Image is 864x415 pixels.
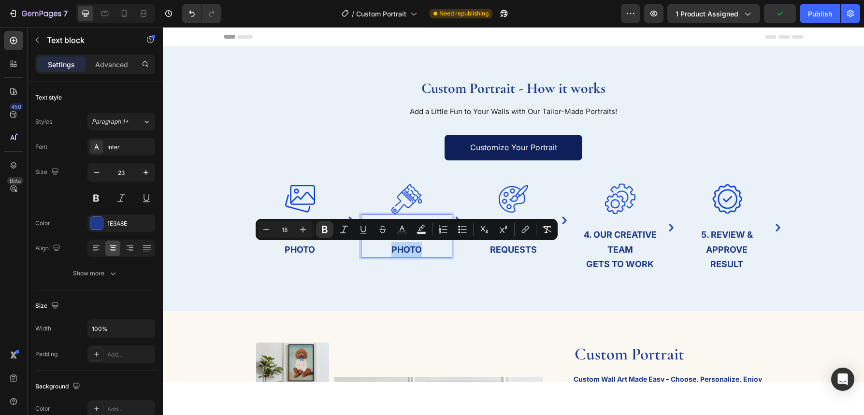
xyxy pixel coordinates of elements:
span: Paragraph 1* [92,117,129,126]
div: Editor contextual toolbar [256,219,558,240]
span: Custom Portrait [356,9,406,19]
button: 7 [4,4,72,23]
div: Styles [35,117,52,126]
button: 1 product assigned [667,4,760,23]
div: Add... [107,405,153,414]
div: Open Intercom Messenger [831,368,854,391]
span: Need republishing [439,9,489,18]
div: Padding [35,350,58,358]
strong: 5. REVIEW & APPROVE [538,202,590,228]
p: Text block [47,34,129,46]
strong: Custom Portrait - How it works [259,52,443,70]
div: Align [35,242,62,255]
span: Add a Little Fun to Your Walls with Our Tailor-Made Portraits! [247,80,454,89]
div: Publish [808,9,832,19]
strong: Result [547,232,580,242]
strong: 1. Upload Your photo [102,202,172,228]
div: 1E3A8E [107,219,153,228]
img: Alt Image [548,156,580,187]
input: Auto [88,320,155,337]
span: / [352,9,354,19]
div: Inter [107,143,153,152]
img: Alt Image [121,156,153,187]
h1: Custom Portrait [411,315,608,340]
img: Alt Image [335,156,366,187]
div: Add... [107,350,153,359]
img: Alt Image [442,156,473,187]
img: Alt Image [228,156,259,187]
div: Color [35,219,50,228]
div: Text style [35,93,62,102]
button: Show more [35,265,155,282]
div: Color [35,404,50,413]
div: 450 [9,103,23,111]
strong: 3. ADD SPECIAL REQUESTS [317,202,384,228]
div: Beta [7,177,23,185]
strong: 2. Upload your photo [208,202,280,228]
p: Settings [48,59,75,70]
button: Publish [800,4,840,23]
div: Size [35,300,61,313]
iframe: Design area [163,27,864,382]
p: 7 [63,8,68,19]
div: Width [35,324,51,333]
div: Rich Text Editor. Editing area: main [198,199,289,231]
strong: Gets to Work [423,232,491,242]
strong: 4. Our Creative Team [421,202,494,228]
div: Show more [73,269,118,278]
button: Paragraph 1* [87,113,155,130]
p: Customize Your Portrait [307,114,394,128]
div: Background [35,380,82,393]
div: Undo/Redo [182,4,221,23]
span: 1 product assigned [676,9,738,19]
strong: Custom Wall Art Made Easy – Choose, Personalize, Enjoy [411,348,599,356]
a: Customize Your Portrait [282,108,419,133]
p: Advanced [95,59,128,70]
div: Size [35,166,61,179]
div: Font [35,143,47,151]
